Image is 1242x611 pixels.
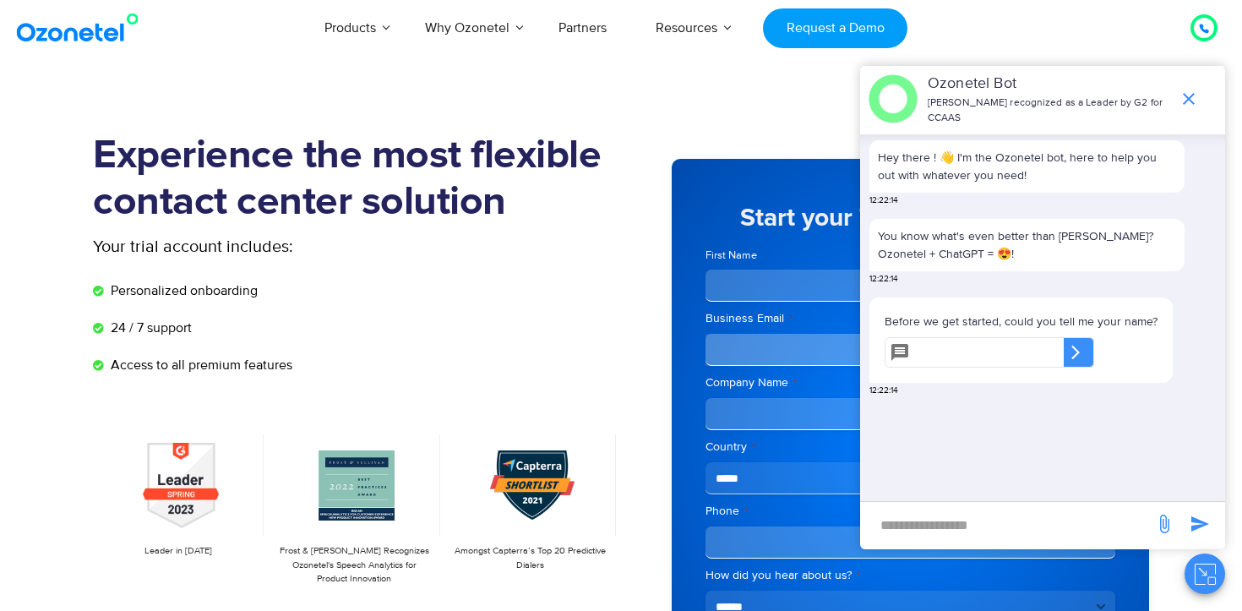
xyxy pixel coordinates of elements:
[869,385,898,397] span: 12:22:14
[101,544,255,559] p: Leader in [DATE]
[1172,82,1206,116] span: end chat or minimize
[869,194,898,207] span: 12:22:14
[1147,507,1181,541] span: send message
[878,227,1176,263] p: You know what's even better than [PERSON_NAME]? Ozonetel + ChatGPT = 😍!
[277,544,431,586] p: Frost & [PERSON_NAME] Recognizes Ozonetel's Speech Analytics for Product Innovation
[705,439,1115,456] label: Country
[869,273,898,286] span: 12:22:14
[869,74,918,123] img: header
[1185,554,1225,594] button: Close chat
[93,133,621,226] h1: Experience the most flexible contact center solution
[763,8,907,48] a: Request a Demo
[705,248,906,264] label: First Name
[705,374,1115,391] label: Company Name
[106,318,192,338] span: 24 / 7 support
[93,234,494,259] p: Your trial account includes:
[106,355,292,375] span: Access to all premium features
[1183,507,1217,541] span: send message
[454,544,607,572] p: Amongst Capterra’s Top 20 Predictive Dialers
[878,149,1176,184] p: Hey there ! 👋 I'm the Ozonetel bot, here to help you out with whatever you need!
[705,310,1115,327] label: Business Email
[705,567,1115,584] label: How did you hear about us?
[705,205,1115,231] h5: Start your 7 day free trial now
[869,510,1146,541] div: new-msg-input
[885,313,1158,330] p: Before we get started, could you tell me your name?
[928,95,1170,126] p: [PERSON_NAME] recognized as a Leader by G2 for CCAAS
[106,281,258,301] span: Personalized onboarding
[705,503,1115,520] label: Phone
[928,73,1170,95] p: Ozonetel Bot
